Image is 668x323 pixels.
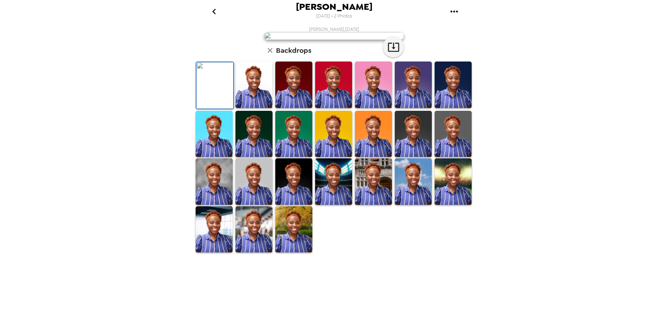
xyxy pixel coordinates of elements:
[296,2,372,12] span: [PERSON_NAME]
[309,26,359,32] span: [PERSON_NAME] , [DATE]
[276,45,311,56] h6: Backdrops
[264,32,404,40] img: user
[196,62,233,109] img: Original
[316,12,352,21] span: [DATE] • 2 Photos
